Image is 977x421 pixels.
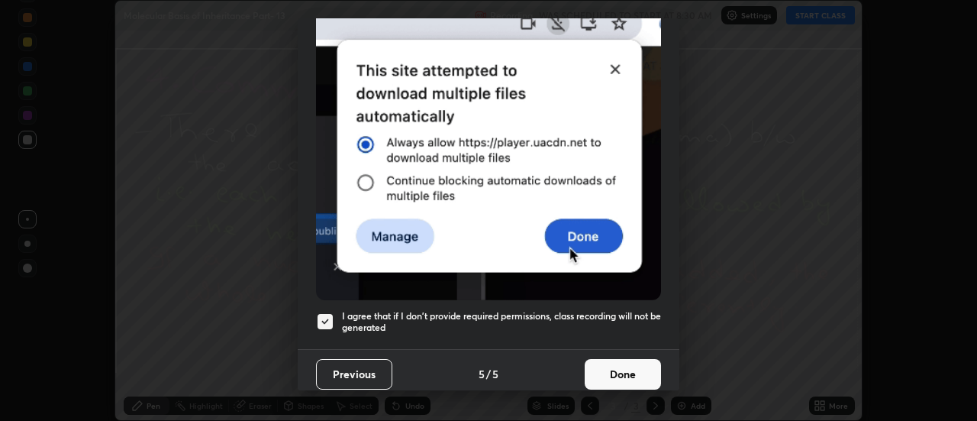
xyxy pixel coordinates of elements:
[316,359,392,390] button: Previous
[492,366,498,382] h4: 5
[479,366,485,382] h4: 5
[342,310,661,334] h5: I agree that if I don't provide required permissions, class recording will not be generated
[585,359,661,390] button: Done
[486,366,491,382] h4: /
